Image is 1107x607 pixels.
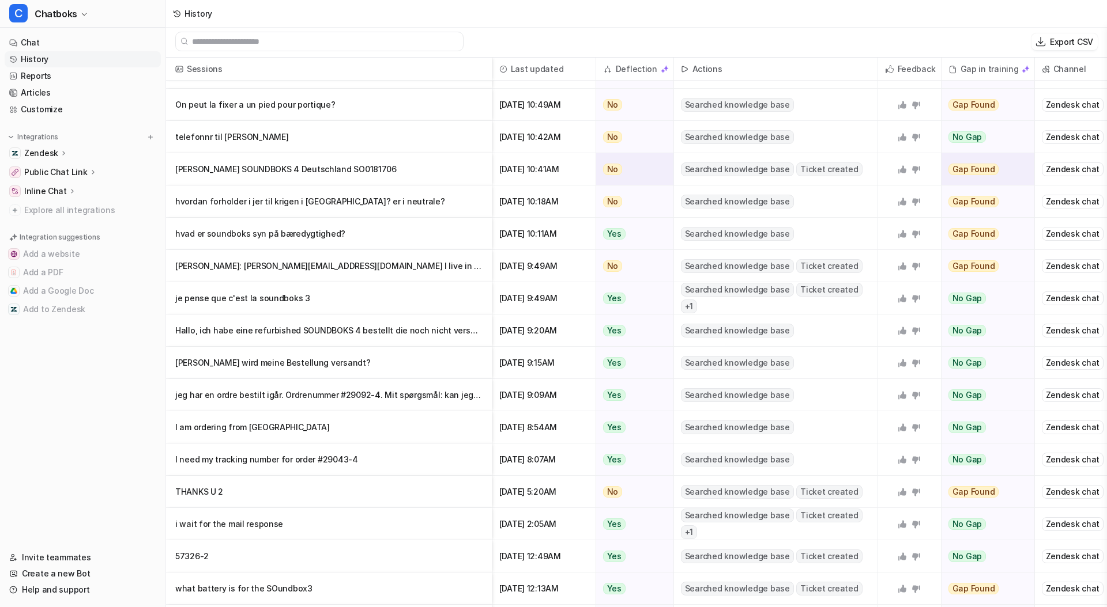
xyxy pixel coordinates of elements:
[616,58,657,81] h2: Deflection
[12,150,18,157] img: Zendesk
[1042,98,1104,112] div: Zendesk chat
[681,130,794,144] span: Searched knowledge base
[5,282,161,300] button: Add a Google DocAdd a Google Doc
[7,133,15,141] img: expand menu
[175,379,483,411] p: jeg har en ordre bestilt igår. Ordrenummer #29092-4. Mit spørgsmål: kan jeg afhe
[175,411,483,443] p: I am ordering from [GEOGRAPHIC_DATA]
[5,582,161,598] a: Help and support
[596,476,667,508] button: No
[175,314,483,347] p: Hallo, ich habe eine refurbished SOUNDBOKS 4 bestellt die noch nicht versendet w
[5,35,161,51] a: Chat
[497,508,591,540] span: [DATE] 2:05AM
[497,347,591,379] span: [DATE] 9:15AM
[5,566,161,582] a: Create a new Bot
[596,218,667,250] button: Yes
[12,188,18,195] img: Inline Chat
[1031,33,1098,50] button: Export CSV
[497,218,591,250] span: [DATE] 10:11AM
[10,306,17,313] img: Add to Zendesk
[497,185,591,218] span: [DATE] 10:18AM
[942,347,1027,379] button: No Gap
[603,99,623,111] span: No
[681,259,794,273] span: Searched knowledge base
[681,324,794,337] span: Searched knowledge base
[948,228,999,240] span: Gap Found
[596,153,667,185] button: No
[5,549,161,566] a: Invite teammates
[681,162,794,176] span: Searched knowledge base
[942,443,1027,476] button: No Gap
[942,218,1027,250] button: Gap Found
[596,121,667,153] button: No
[175,572,483,605] p: what battery is for the SOundbox3
[603,293,626,304] span: Yes
[948,99,999,111] span: Gap Found
[948,196,999,207] span: Gap Found
[681,582,794,595] span: Searched knowledge base
[603,260,623,272] span: No
[497,121,591,153] span: [DATE] 10:42AM
[497,282,591,314] span: [DATE] 9:49AM
[681,388,794,402] span: Searched knowledge base
[948,486,999,498] span: Gap Found
[175,508,483,540] p: i wait for the mail response
[942,250,1027,282] button: Gap Found
[681,299,698,313] span: + 1
[497,476,591,508] span: [DATE] 5:20AM
[681,525,698,539] span: + 1
[24,147,58,159] p: Zendesk
[948,293,986,304] span: No Gap
[5,300,161,318] button: Add to ZendeskAdd to Zendesk
[603,389,626,401] span: Yes
[1042,517,1104,531] div: Zendesk chat
[942,185,1027,218] button: Gap Found
[497,572,591,605] span: [DATE] 12:13AM
[946,58,1030,81] div: Gap in training
[796,549,863,563] span: Ticket created
[146,133,155,141] img: menu_add.svg
[596,250,667,282] button: No
[948,131,986,143] span: No Gap
[796,162,863,176] span: Ticket created
[497,540,591,572] span: [DATE] 12:49AM
[1042,291,1104,305] div: Zendesk chat
[681,227,794,241] span: Searched knowledge base
[10,269,17,276] img: Add a PDF
[1042,388,1104,402] div: Zendesk chat
[596,508,667,540] button: Yes
[596,379,667,411] button: Yes
[898,58,936,81] h2: Feedback
[1042,227,1104,241] div: Zendesk chat
[5,245,161,263] button: Add a websiteAdd a website
[796,582,863,595] span: Ticket created
[1042,549,1104,563] div: Zendesk chat
[497,379,591,411] span: [DATE] 9:09AM
[24,166,88,178] p: Public Chat Link
[497,58,591,81] span: Last updated
[692,58,722,81] h2: Actions
[942,121,1027,153] button: No Gap
[942,411,1027,443] button: No Gap
[681,549,794,563] span: Searched knowledge base
[603,131,623,143] span: No
[175,540,483,572] p: 57326-2
[948,357,986,369] span: No Gap
[948,422,986,433] span: No Gap
[681,195,794,208] span: Searched knowledge base
[1042,130,1104,144] div: Zendesk chat
[942,89,1027,121] button: Gap Found
[596,89,667,121] button: No
[497,153,591,185] span: [DATE] 10:41AM
[596,314,667,347] button: Yes
[1042,162,1104,176] div: Zendesk chat
[796,283,863,297] span: Ticket created
[5,131,62,143] button: Integrations
[184,7,212,20] div: History
[603,357,626,369] span: Yes
[175,218,483,250] p: hvad er soundboks syn på bæredygtighed?
[596,282,667,314] button: Yes
[1042,195,1104,208] div: Zendesk chat
[942,153,1027,185] button: Gap Found
[942,476,1027,508] button: Gap Found
[1042,324,1104,337] div: Zendesk chat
